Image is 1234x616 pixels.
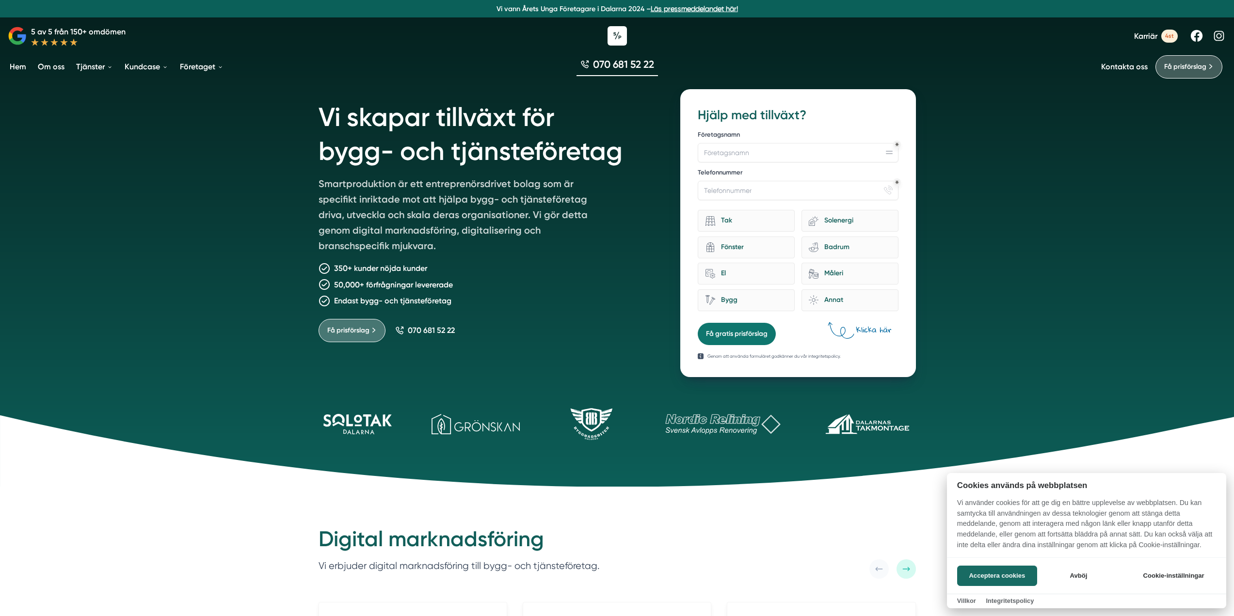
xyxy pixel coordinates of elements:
button: Avböj [1040,566,1117,586]
a: Integritetspolicy [986,597,1034,604]
h2: Cookies används på webbplatsen [947,481,1226,490]
button: Cookie-inställningar [1131,566,1216,586]
p: Vi använder cookies för att ge dig en bättre upplevelse av webbplatsen. Du kan samtycka till anvä... [947,498,1226,557]
a: Villkor [957,597,976,604]
button: Acceptera cookies [957,566,1037,586]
